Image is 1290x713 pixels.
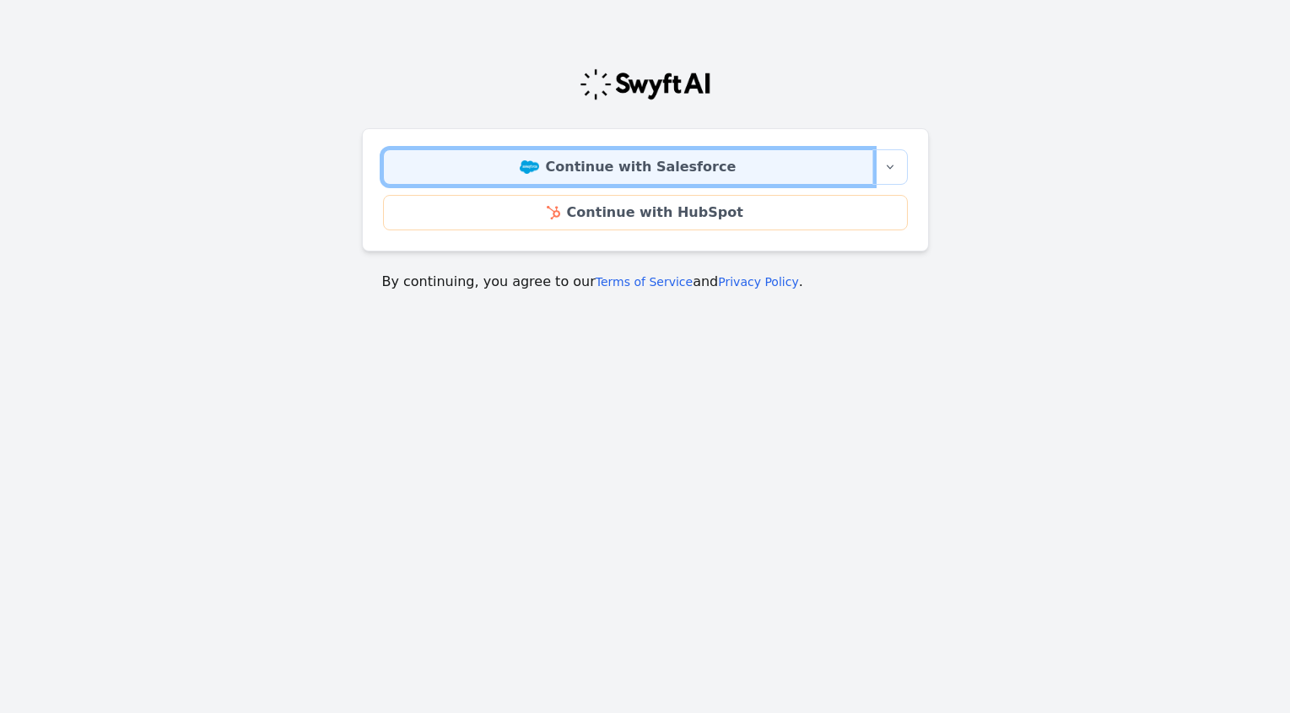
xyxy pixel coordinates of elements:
[718,275,798,289] a: Privacy Policy
[520,160,539,174] img: Salesforce
[579,68,712,101] img: Swyft Logo
[383,195,908,230] a: Continue with HubSpot
[382,272,909,292] p: By continuing, you agree to our and .
[596,275,693,289] a: Terms of Service
[547,206,559,219] img: HubSpot
[383,149,873,185] a: Continue with Salesforce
